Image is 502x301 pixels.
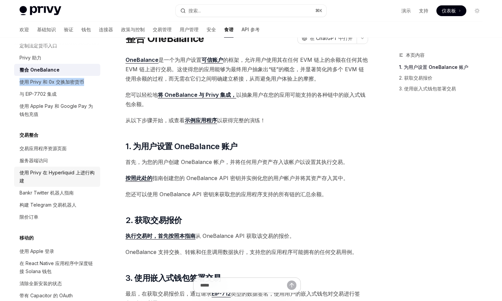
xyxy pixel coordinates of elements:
font: 您可以轻松地 [125,91,158,98]
button: 切换暗模式 [472,5,482,16]
font: 交易管理 [153,27,172,32]
font: 执行交易时，首先按照本指南 [125,232,195,239]
font: 指南 [152,175,163,181]
font: 是一个为用户设置 [158,56,202,63]
a: 使用 Privy 在 Hyperliquid 上进行构建 [14,167,100,187]
font: 安全 [207,27,216,32]
font: 用户管理 [180,27,199,32]
a: 欢迎 [20,21,29,38]
font: 3. 使用嵌入式钱包签署交易 [125,273,221,283]
font: 首先，为您的用户创建 OneBalance 帐户，并将任何用户资产存入该帐户以设置其执行交易。 [125,159,348,165]
a: API 参考 [242,21,260,38]
a: Privy 助力 [14,52,100,64]
font: 服务器端访问 [20,158,48,163]
a: 仪表板 [436,5,466,16]
font: 本页内容 [406,52,425,58]
font: 3. 使用嵌入式钱包签署交易 [399,86,456,91]
font: 从 OneBalance API 获取该交易的报价 [195,232,289,239]
font: K [319,8,322,13]
a: 1. 为用户设置 OneBalance 账户 [399,62,488,73]
font: 交易整合 [20,132,38,138]
a: 清除全新安装的状态 [14,277,100,290]
font: 钱包 [81,27,91,32]
font: 整合 OneBalance [125,32,204,44]
button: 发送消息 [287,281,296,290]
a: 使用 Apple Pay 和 Google Pay 为钱包充值 [14,100,100,120]
font: 构建 Telegram 交易机器人 [20,202,76,208]
font: OneBalance [125,56,158,63]
a: 钱包 [81,21,91,38]
a: 3. 使用嵌入式钱包签署交易 [399,83,488,94]
font: 2. 获取交易报价 [125,215,182,225]
font: 整合 OneBalance [20,67,60,73]
a: 交易管理 [153,21,172,38]
a: 交易应用程序资源页面 [14,142,100,155]
a: 2. 获取交易报价 [399,73,488,83]
a: 基础知识 [37,21,56,38]
a: 演示 [401,7,411,14]
a: 将 OneBalance 与 Privy 集成， [158,91,236,98]
a: 在 React Native 应用程序中深度链接 Solana 钱包 [14,257,100,277]
font: 欢迎 [20,27,29,32]
font: 政策与控制 [121,27,145,32]
a: 示例应用程序 [185,117,217,124]
font: 1. 为用户设置 OneBalance 账户 [399,64,468,70]
a: 可信账户 [202,56,223,63]
font: OneBalance 支持交换、转账和任意调用数据执行，支持您的应用程序可能拥有的任何交易用例。 [125,249,357,255]
font: 的框架，允许用户使用其在任何 EVM 链上的余额在任何其他 EVM 链上进行交易。这使得您的应用能够为最终用户抽象出“链”的概念，并显著简化跨多个 EVM 链使用余额的过程，而无需在它们之间明确... [125,56,368,82]
font: 仪表板 [442,8,456,13]
button: 搜索...⌘K [176,5,326,17]
font: 创建您的 OneBalance API 密钥并实例化您的用户帐户并将其资产存入其中。 [163,175,349,181]
button: 在 ChatGPT 中打开 [297,33,357,44]
font: 验证 [64,27,73,32]
font: Privy 助力 [20,55,41,60]
font: 。 [289,232,295,239]
a: 用户管理 [180,21,199,38]
a: 安全 [207,21,216,38]
font: 在 ChatGPT 中打开 [310,35,353,41]
font: 交易应用程序资源页面 [20,145,67,151]
font: 从以下步骤开始，或查看 [125,117,185,124]
a: 按照此处的 [125,175,152,182]
font: 使用 Apple 登录 [20,248,54,254]
font: API 参考 [242,27,260,32]
a: 服务器端访问 [14,155,100,167]
font: 在 React Native 应用程序中深度链接 Solana 钱包 [20,260,93,274]
font: 使用 Privy 和 0x 交换加密货币 [20,79,84,85]
a: 构建 Telegram 交易机器人 [14,199,100,211]
font: ⌘ [315,8,319,13]
font: 使用 Privy 在 Hyperliquid 上进行构建 [20,170,95,183]
font: 使用 Apple Pay 和 Google Pay 为钱包充值 [20,103,93,117]
font: 清除全新安装的状态 [20,281,62,286]
font: 搜索... [188,8,201,13]
a: 验证 [64,21,73,38]
font: 与 EIP-7702 集成 [20,91,57,97]
a: 限价订单 [14,211,100,223]
font: 移动的 [20,235,34,241]
a: 政策与控制 [121,21,145,38]
font: 支持 [419,8,428,13]
font: 基础知识 [37,27,56,32]
font: 连接器 [99,27,113,32]
font: 演示 [401,8,411,13]
a: 执行交易时，首先按照本指南 [125,232,195,240]
font: 1. 为用户设置 OneBalance 账户 [125,141,237,151]
a: 使用 Apple 登录 [14,245,100,257]
font: 以获得完整的演练！ [217,117,265,124]
a: Bankr Twitter 机器人指南 [14,187,100,199]
a: 食谱 [224,21,234,38]
font: Bankr Twitter 机器人指南 [20,190,74,196]
a: 整合 OneBalance [14,64,100,76]
font: 以抽象用户在您的应用可能支持的各种链中的嵌入式钱包余额。 [125,91,365,107]
a: 支持 [419,7,428,14]
img: 灯光标志 [20,6,61,15]
a: OneBalance [125,56,158,63]
font: 2. 获取交易报价 [399,75,432,81]
font: 可信账户 [202,56,223,63]
a: 连接器 [99,21,113,38]
font: 限价订单 [20,214,38,220]
a: 使用 Privy 和 0x 交换加密货币 [14,76,100,88]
